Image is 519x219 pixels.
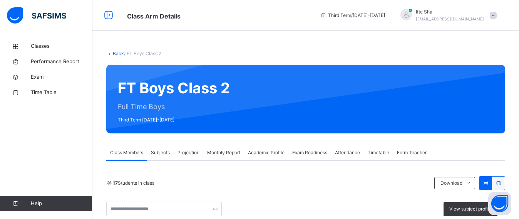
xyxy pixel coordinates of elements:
span: Third Term [DATE]-[DATE] [118,116,230,123]
span: Time Table [31,89,92,96]
span: Class Members [110,149,143,156]
img: safsims [7,7,66,24]
span: View subject profile [449,206,492,212]
span: Class Arm Details [127,12,181,20]
span: Classes [31,42,92,50]
div: IfteSha [393,8,501,22]
span: Exam [31,73,92,81]
span: Download [440,180,462,187]
span: Projection [177,149,199,156]
span: / FT Boys Class 2 [124,51,161,56]
span: Ifte Sha [416,8,484,15]
span: Form Teacher [397,149,427,156]
span: Exam Readiness [292,149,327,156]
span: Monthly Report [207,149,240,156]
b: 17 [113,180,118,186]
span: Subjects [151,149,170,156]
span: Students in class [113,180,154,187]
span: Timetable [368,149,389,156]
span: Performance Report [31,58,92,66]
span: session/term information [320,12,385,19]
a: Back [113,51,124,56]
span: Attendance [335,149,360,156]
span: Academic Profile [248,149,285,156]
span: Help [31,200,92,207]
span: [EMAIL_ADDRESS][DOMAIN_NAME] [416,17,484,21]
button: Open asap [488,192,511,215]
